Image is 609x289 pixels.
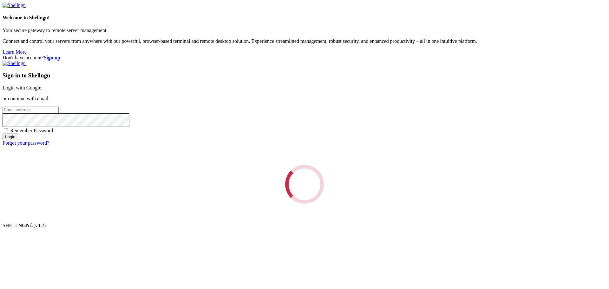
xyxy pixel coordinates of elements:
img: Shellngn [3,3,26,8]
span: SHELL © [3,223,46,228]
span: Remember Password [10,128,53,133]
div: Loading... [285,165,324,204]
span: 4.2.0 [34,223,46,228]
h3: Sign in to Shellngn [3,72,606,79]
a: Forgot your password? [3,140,49,146]
b: NGN [18,223,30,228]
a: Login with Google [3,85,41,90]
input: Email address [3,107,59,113]
input: Login [3,134,18,140]
h4: Welcome to Shellngn! [3,15,606,21]
a: Sign up [44,55,60,60]
p: or continue with email: [3,96,606,102]
div: Don't have account? [3,55,606,61]
input: Remember Password [4,128,8,132]
a: Learn More [3,49,27,55]
p: Connect and control your servers from anywhere with our powerful, browser-based terminal and remo... [3,38,606,44]
img: Shellngn [3,61,26,66]
p: Your secure gateway to remote server management. [3,28,606,33]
